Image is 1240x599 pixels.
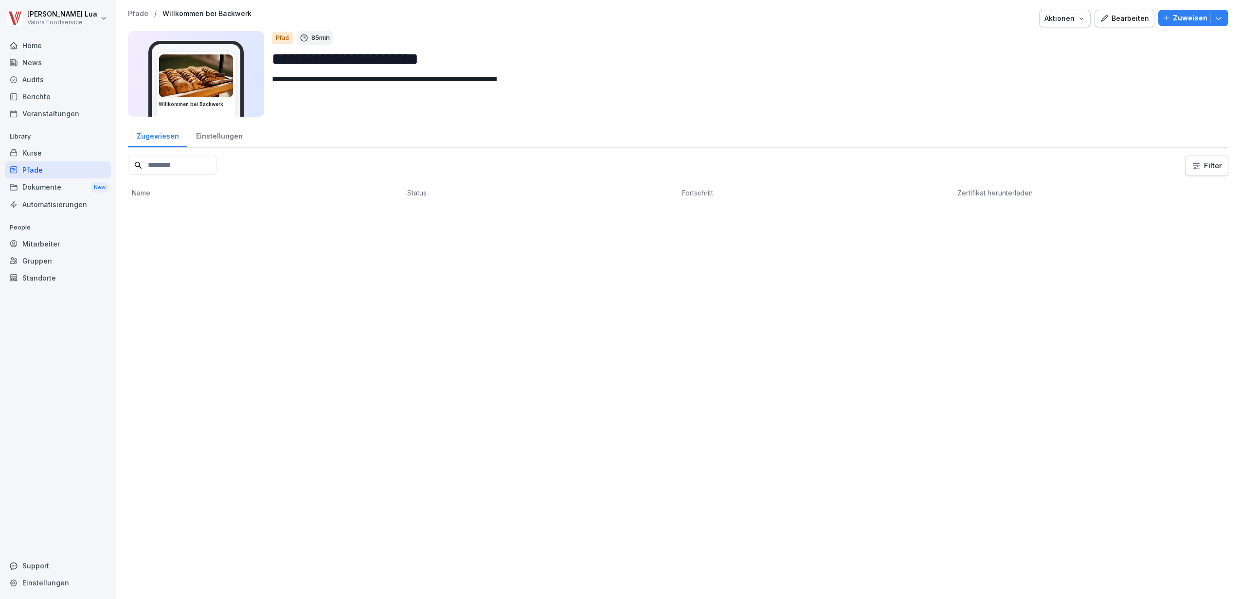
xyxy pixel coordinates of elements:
[5,105,111,122] a: Veranstaltungen
[5,161,111,178] a: Pfade
[678,184,953,202] th: Fortschritt
[128,184,403,202] th: Name
[1186,156,1228,176] button: Filter
[5,196,111,213] a: Automatisierungen
[159,101,234,108] h3: Willkommen bei Backwerk
[1095,10,1154,27] button: Bearbeiten
[403,184,679,202] th: Status
[1044,13,1085,24] div: Aktionen
[27,10,97,18] p: [PERSON_NAME] Lua
[187,123,251,147] a: Einstellungen
[953,184,1229,202] th: Zertifikat herunterladen
[5,54,111,71] a: News
[27,19,97,26] p: Valora Foodservice
[5,220,111,235] p: People
[5,88,111,105] a: Berichte
[5,144,111,161] a: Kurse
[5,178,111,196] div: Dokumente
[91,182,108,193] div: New
[5,129,111,144] p: Library
[5,269,111,286] a: Standorte
[5,574,111,591] a: Einstellungen
[128,123,187,147] a: Zugewiesen
[159,54,233,97] img: i1mx51t8fvoj0eywmz65kaa9.png
[5,178,111,196] a: DokumenteNew
[1100,13,1149,24] div: Bearbeiten
[311,33,330,43] p: 85 min
[1173,13,1207,23] p: Zuweisen
[5,235,111,252] a: Mitarbeiter
[5,557,111,574] div: Support
[162,10,252,18] a: Willkommen bei Backwerk
[1191,161,1222,171] div: Filter
[1158,10,1228,26] button: Zuweisen
[5,37,111,54] a: Home
[1039,10,1091,27] button: Aktionen
[154,10,157,18] p: /
[128,10,148,18] a: Pfade
[272,32,293,44] div: Pfad
[5,71,111,88] a: Audits
[5,252,111,269] a: Gruppen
